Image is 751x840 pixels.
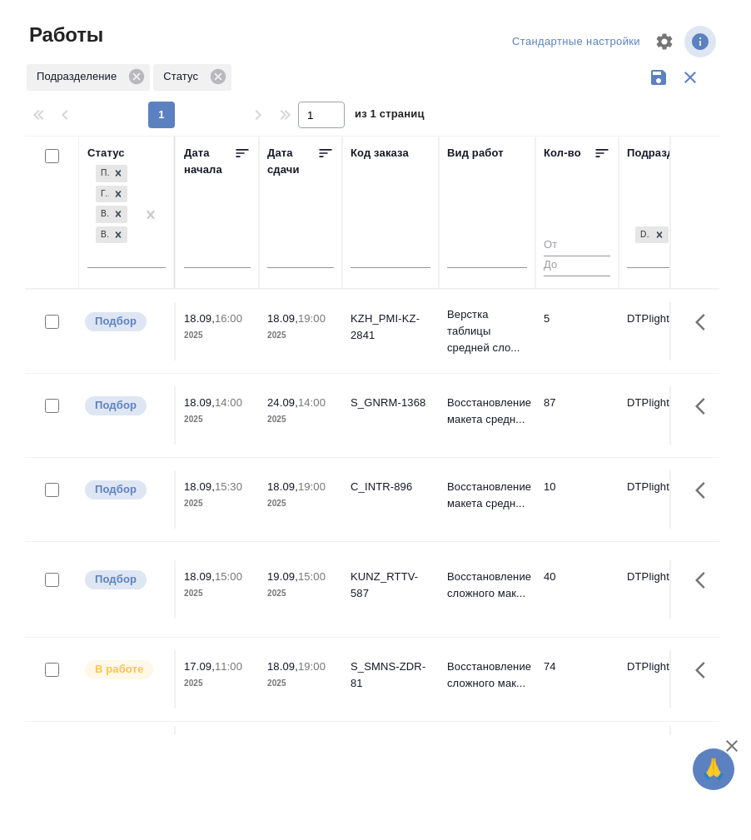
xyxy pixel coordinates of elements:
p: 2025 [184,495,251,512]
div: Можно подбирать исполнителей [83,395,166,417]
td: DTPlight [619,650,715,708]
p: Подбор [95,313,137,330]
div: Можно подбирать исполнителей [83,311,166,333]
td: DTPlight [619,386,715,445]
p: Восстановление сложного мак... [447,659,527,692]
p: 2025 [267,675,334,692]
p: 17.09, [184,660,215,673]
p: Подверстка [447,734,527,751]
div: Подразделение [627,145,713,162]
div: S_SMNS-ZDR-73 [351,734,430,768]
td: DTPlight [619,302,715,360]
div: Статус [87,145,125,162]
p: 16:00 [215,312,242,325]
p: 18.09, [267,480,298,493]
p: 19:00 [298,480,326,493]
button: Сбросить фильтры [674,62,706,93]
td: 5 [535,302,619,360]
p: Подбор [95,397,137,414]
div: S_SMNS-ZDR-81 [351,659,430,692]
td: 99 [535,726,619,784]
p: 2025 [267,411,334,428]
p: 18.09, [184,570,215,583]
p: Подбор [95,481,137,498]
input: От [544,236,610,256]
div: Подбор, Готов к работе, В работе, В ожидании [94,184,129,205]
div: Подбор [96,165,109,182]
p: 15:00 [215,570,242,583]
span: Настроить таблицу [644,22,684,62]
p: 15:00 [298,570,326,583]
p: 2025 [184,585,251,602]
span: Работы [25,22,103,48]
div: Исполнитель выполняет работу [83,659,166,681]
td: 74 [535,650,619,708]
div: Кол-во [544,145,581,162]
div: Можно подбирать исполнителей [83,479,166,501]
td: 10 [535,470,619,529]
button: Здесь прячутся важные кнопки [685,302,725,342]
td: DTPlight [619,470,715,529]
button: Сохранить фильтры [643,62,674,93]
div: Дата сдачи [267,145,317,178]
p: Подразделение [37,68,122,85]
td: DTPlight [619,560,715,619]
td: 87 [535,386,619,445]
td: 40 [535,560,619,619]
div: Готов к работе [96,186,109,203]
div: Можно подбирать исполнителей [83,569,166,591]
div: Код заказа [351,145,409,162]
div: В работе [96,206,109,223]
div: DTPlight [634,225,670,246]
p: 2025 [267,585,334,602]
p: 18.09, [184,396,215,409]
p: 19.09, [267,570,298,583]
p: 18.09, [184,312,215,325]
span: 🙏 [699,752,728,787]
div: KZH_PMI-KZ-2841 [351,311,430,344]
button: Здесь прячутся важные кнопки [685,650,725,690]
button: Здесь прячутся важные кнопки [685,470,725,510]
p: 2025 [184,675,251,692]
div: KUNZ_RTTV-587 [351,569,430,602]
p: 18.09, [267,660,298,673]
p: Верстка таблицы средней сло... [447,306,527,356]
div: Дата начала [184,145,234,178]
button: Здесь прячутся важные кнопки [685,386,725,426]
p: Восстановление макета средн... [447,395,527,428]
td: DTPlight [619,726,715,784]
p: 19:00 [298,312,326,325]
p: 2025 [184,327,251,344]
div: Статус [153,64,231,91]
p: В работе [95,661,143,678]
p: 18.09, [184,480,215,493]
div: Подбор, Готов к работе, В работе, В ожидании [94,225,129,246]
div: В ожидании [96,226,109,244]
button: Здесь прячутся важные кнопки [685,726,725,766]
div: split button [508,29,644,55]
span: из 1 страниц [355,104,425,128]
p: 14:00 [215,396,242,409]
button: 🙏 [693,748,734,790]
p: 2025 [184,411,251,428]
div: Подбор, Готов к работе, В работе, В ожидании [94,163,129,184]
p: 2025 [267,495,334,512]
div: C_INTR-896 [351,479,430,495]
p: 15:30 [215,480,242,493]
div: DTPlight [635,226,650,244]
p: 18.09, [267,312,298,325]
div: S_GNRM-1368 [351,395,430,411]
p: Восстановление сложного мак... [447,569,527,602]
p: Восстановление макета средн... [447,479,527,512]
div: Подбор, Готов к работе, В работе, В ожидании [94,204,129,225]
div: Вид работ [447,145,504,162]
div: Подразделение [27,64,150,91]
div: Исполнитель назначен, приступать к работе пока рано [83,734,166,773]
p: 2025 [267,327,334,344]
button: Здесь прячутся важные кнопки [685,560,725,600]
p: 11:00 [215,660,242,673]
input: До [544,256,610,276]
p: 19:00 [298,660,326,673]
p: 24.09, [267,396,298,409]
p: Подбор [95,571,137,588]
